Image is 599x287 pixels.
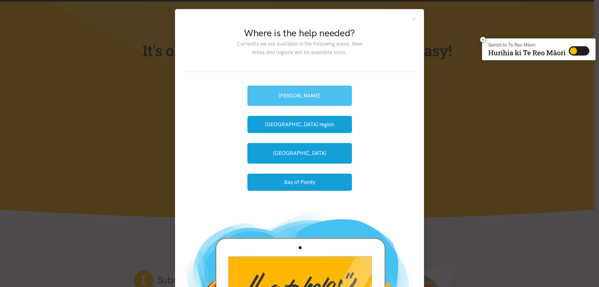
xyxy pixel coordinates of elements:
[411,17,416,22] button: Close
[488,50,566,56] p: Hurihia ki Te Reo Māori
[247,116,352,133] button: [GEOGRAPHIC_DATA] region
[488,43,566,47] p: Switch to Te Reo Māori
[247,174,352,191] button: Bay of Plenty
[247,86,352,106] a: [PERSON_NAME]
[232,40,367,57] p: Currently we are available in the following areas. New areas and regions will be available soon.
[232,27,367,40] h2: Where is the help needed?
[247,143,352,163] a: [GEOGRAPHIC_DATA]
